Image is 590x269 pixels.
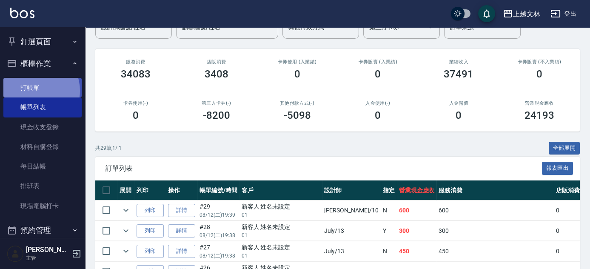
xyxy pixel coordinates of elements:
td: #28 [197,221,239,241]
h2: 第三方卡券(-) [186,100,247,106]
p: 08/12 (二) 19:39 [200,211,237,219]
td: July /13 [322,241,381,261]
h3: 37491 [444,68,473,80]
td: 0 [554,200,582,220]
h2: 入金使用(-) [348,100,408,106]
h2: 營業現金應收 [509,100,570,106]
h3: -5098 [284,109,311,121]
p: 01 [242,211,320,219]
h3: 34083 [121,68,151,80]
p: 08/12 (二) 19:38 [200,252,237,260]
th: 服務消費 [436,180,554,200]
h3: -8200 [203,109,230,121]
button: 登出 [547,6,580,22]
a: 每日結帳 [3,157,82,176]
h3: 0 [375,68,381,80]
h3: 0 [133,109,139,121]
h2: 其他付款方式(-) [267,100,328,106]
button: 上越文林 [499,5,544,23]
th: 指定 [381,180,397,200]
th: 操作 [166,180,197,200]
button: 櫃檯作業 [3,53,82,75]
td: 450 [397,241,437,261]
th: 營業現金應收 [397,180,437,200]
td: [PERSON_NAME] /10 [322,200,381,220]
button: expand row [120,224,132,237]
button: 列印 [137,224,164,238]
td: #27 [197,241,239,261]
button: 全部展開 [549,142,580,155]
button: save [478,5,495,22]
h3: 服務消費 [105,59,166,65]
h3: 0 [456,109,462,121]
div: 新客人 姓名未設定 [242,223,320,232]
span: 訂單列表 [105,164,542,173]
th: 列印 [134,180,166,200]
button: 列印 [137,204,164,217]
h2: 卡券使用(-) [105,100,166,106]
td: 0 [554,221,582,241]
td: N [381,241,397,261]
h2: 卡券販賣 (不入業績) [509,59,570,65]
p: 共 29 筆, 1 / 1 [95,144,122,152]
h3: 0 [536,68,542,80]
p: 01 [242,232,320,239]
img: Person [7,245,24,262]
h2: 業績收入 [428,59,489,65]
h2: 卡券使用 (入業績) [267,59,328,65]
button: 列印 [137,245,164,258]
button: Open [423,20,437,34]
a: 打帳單 [3,78,82,97]
button: 報表匯出 [542,162,573,175]
h5: [PERSON_NAME] [26,246,69,254]
td: 0 [554,241,582,261]
div: 上越文林 [513,9,540,19]
a: 詳情 [168,245,195,258]
td: 300 [397,221,437,241]
td: 450 [436,241,554,261]
th: 客戶 [239,180,322,200]
a: 排班表 [3,176,82,196]
h3: 3408 [205,68,228,80]
div: 新客人 姓名未設定 [242,202,320,211]
p: 01 [242,252,320,260]
td: Y [381,221,397,241]
a: 詳情 [168,224,195,238]
h3: 0 [375,109,381,121]
a: 報表匯出 [542,164,573,172]
td: 600 [397,200,437,220]
div: 新客人 姓名未設定 [242,243,320,252]
p: 08/12 (二) 19:38 [200,232,237,239]
a: 詳情 [168,204,195,217]
a: 材料自購登錄 [3,137,82,157]
p: 主管 [26,254,69,262]
h3: 24193 [524,109,554,121]
button: expand row [120,204,132,217]
th: 設計師 [322,180,381,200]
a: 帳單列表 [3,97,82,117]
h2: 卡券販賣 (入業績) [348,59,408,65]
h2: 入金儲值 [428,100,489,106]
td: 600 [436,200,554,220]
h3: 0 [294,68,300,80]
th: 店販消費 [554,180,582,200]
td: 300 [436,221,554,241]
td: N [381,200,397,220]
td: #29 [197,200,239,220]
button: 釘選頁面 [3,31,82,53]
h2: 店販消費 [186,59,247,65]
button: expand row [120,245,132,258]
img: Logo [10,8,34,18]
th: 展開 [117,180,134,200]
td: July /13 [322,221,381,241]
button: 預約管理 [3,219,82,241]
a: 現場電腦打卡 [3,196,82,216]
th: 帳單編號/時間 [197,180,239,200]
a: 現金收支登錄 [3,117,82,137]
